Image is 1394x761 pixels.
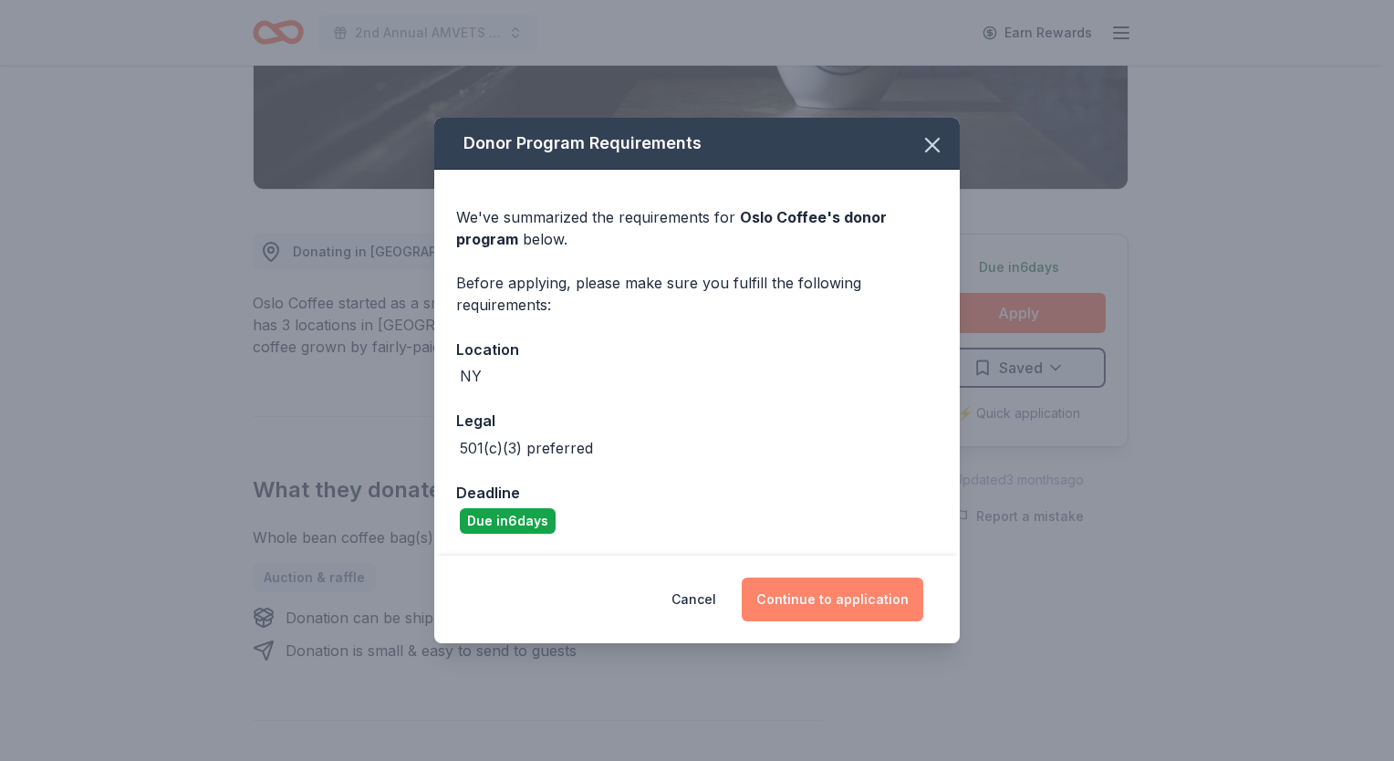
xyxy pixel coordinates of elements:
div: Legal [456,409,938,433]
div: We've summarized the requirements for below. [456,206,938,250]
div: 501(c)(3) preferred [460,437,593,459]
button: Cancel [671,578,716,621]
div: Deadline [456,481,938,505]
button: Continue to application [742,578,923,621]
div: Before applying, please make sure you fulfill the following requirements: [456,272,938,316]
div: NY [460,365,482,387]
div: Due in 6 days [460,508,556,534]
div: Location [456,338,938,361]
div: Donor Program Requirements [434,118,960,170]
